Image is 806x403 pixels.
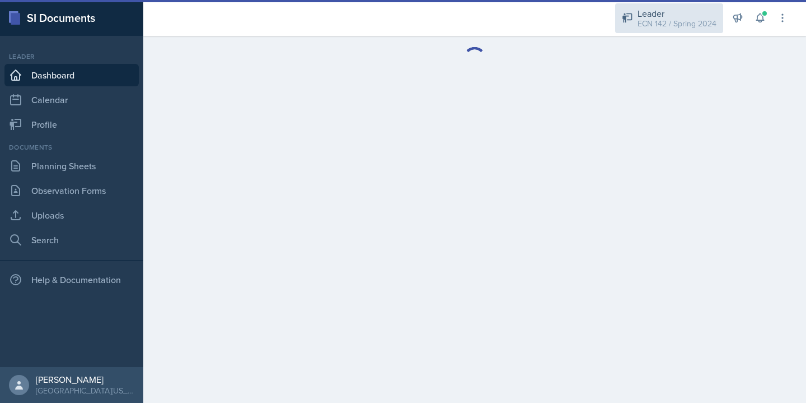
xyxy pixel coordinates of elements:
div: Documents [4,142,139,152]
a: Planning Sheets [4,155,139,177]
div: [GEOGRAPHIC_DATA][US_STATE] in [GEOGRAPHIC_DATA] [36,385,134,396]
div: Leader [4,52,139,62]
a: Observation Forms [4,179,139,202]
div: Leader [638,7,716,20]
div: [PERSON_NAME] [36,374,134,385]
div: Help & Documentation [4,268,139,291]
div: ECN 142 / Spring 2024 [638,18,716,30]
a: Calendar [4,89,139,111]
a: Search [4,229,139,251]
a: Dashboard [4,64,139,86]
a: Uploads [4,204,139,226]
a: Profile [4,113,139,136]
